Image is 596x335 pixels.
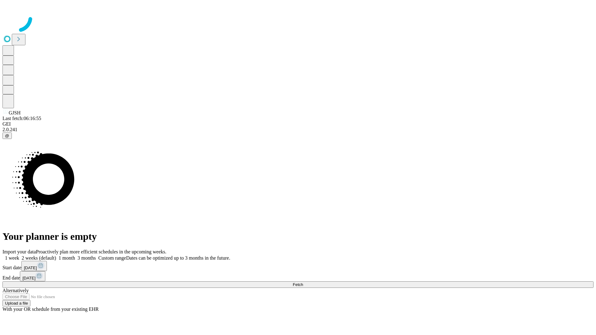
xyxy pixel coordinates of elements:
[2,116,41,121] span: Last fetch: 06:16:55
[36,249,166,254] span: Proactively plan more efficient schedules in the upcoming weeks.
[9,110,20,115] span: GJSH
[20,271,45,281] button: [DATE]
[24,266,37,270] span: [DATE]
[126,255,230,261] span: Dates can be optimized up to 3 months in the future.
[98,255,126,261] span: Custom range
[59,255,75,261] span: 1 month
[5,133,9,138] span: @
[2,288,29,293] span: Alternatively
[2,271,594,281] div: End date
[2,261,594,271] div: Start date
[22,255,56,261] span: 2 weeks (default)
[2,300,30,306] button: Upload a file
[78,255,96,261] span: 3 months
[293,282,303,287] span: Fetch
[21,261,47,271] button: [DATE]
[2,249,36,254] span: Import your data
[2,281,594,288] button: Fetch
[2,127,594,132] div: 2.0.241
[2,132,12,139] button: @
[2,121,594,127] div: GEI
[5,255,19,261] span: 1 week
[2,231,594,242] h1: Your planner is empty
[2,306,99,312] span: With your OR schedule from your existing EHR
[22,276,35,280] span: [DATE]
